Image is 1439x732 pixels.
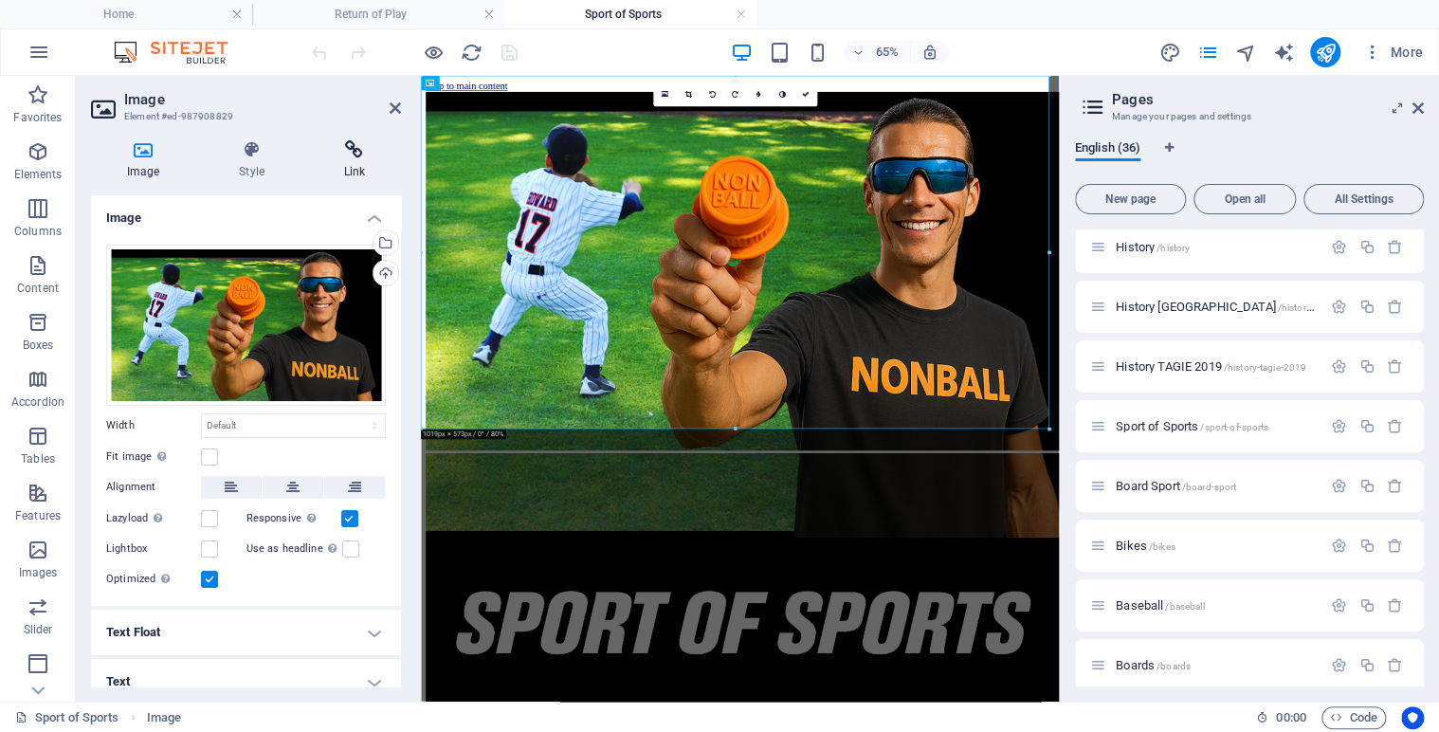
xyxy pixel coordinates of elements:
[921,44,938,61] i: On resize automatically adjust zoom level to fit chosen device.
[1331,478,1347,494] div: Settings
[1110,420,1321,432] div: Sport of Sports/sport-of-sports
[1387,657,1403,673] div: Remove
[24,622,53,637] p: Slider
[246,538,342,560] label: Use as headline
[1116,479,1236,493] span: Board Sport
[1075,140,1424,176] div: Language Tabs
[872,41,902,64] h6: 65%
[1276,706,1305,729] span: 00 00
[1331,418,1347,434] div: Settings
[1116,419,1268,433] span: Click to open page
[1223,362,1306,373] span: /history-tagie-2019
[13,110,62,125] p: Favorites
[1157,661,1191,671] span: /boards
[1149,541,1175,552] span: /bikes
[1331,597,1347,613] div: Settings
[15,706,119,729] a: Click to cancel selection. Double-click to open Pages
[14,167,63,182] p: Elements
[147,706,181,729] span: Click to select. Double-click to edit
[203,140,307,180] h4: Style
[106,538,201,560] label: Lightbox
[1303,184,1424,214] button: All Settings
[91,140,203,180] h4: Image
[1387,358,1403,375] div: Remove
[1358,478,1375,494] div: Duplicate
[1110,540,1321,552] div: Bikes/bikes
[1193,184,1296,214] button: Open all
[23,338,54,353] p: Boxes
[1182,482,1237,492] span: /board-sport
[1110,360,1321,373] div: History TAGIE 2019/history-tagie-2019
[1358,538,1375,554] div: Duplicate
[1116,240,1190,254] span: Click to open page
[1110,301,1321,313] div: History [GEOGRAPHIC_DATA]/history-[GEOGRAPHIC_DATA]
[11,394,64,410] p: Accordion
[106,568,201,591] label: Optimized
[700,83,723,107] a: Rotate left 90°
[1358,358,1375,375] div: Duplicate
[1358,657,1375,673] div: Duplicate
[91,659,401,705] h4: Text
[1358,418,1375,434] div: Duplicate
[91,610,401,655] h4: Text Float
[422,41,445,64] button: Click here to leave preview mode and continue editing
[723,83,747,107] a: Rotate right 90°
[1314,42,1336,64] i: Publish
[1387,538,1403,554] div: Remove
[106,476,201,499] label: Alignment
[770,83,793,107] a: Greyscale
[1110,241,1321,253] div: History/history
[1116,598,1204,613] span: Click to open page
[1075,184,1186,214] button: New page
[676,83,700,107] a: Crop mode
[1312,193,1415,205] span: All Settings
[1112,108,1386,125] h3: Manage your pages and settings
[308,140,401,180] h4: Link
[1157,243,1190,253] span: /history
[252,4,504,25] h4: Return of Play
[1387,478,1403,494] div: Remove
[653,83,677,107] a: Select files from the file manager, stock photos, or upload file(s)
[793,83,817,107] a: Confirm ( Ctrl ⏎ )
[1277,302,1411,313] span: /history-[GEOGRAPHIC_DATA]
[1110,480,1321,492] div: Board Sport/board-sport
[1387,418,1403,434] div: Remove
[1358,299,1375,315] div: Duplicate
[1116,300,1411,314] span: Click to open page
[1234,42,1256,64] i: Navigator
[8,8,134,24] a: Skip to main content
[91,195,401,229] h4: Image
[246,507,341,530] label: Responsive
[747,83,771,107] a: Blur
[1084,193,1177,205] span: New page
[1387,597,1403,613] div: Remove
[460,41,483,64] button: reload
[1358,239,1375,255] div: Duplicate
[147,706,181,729] nav: breadcrumb
[1158,41,1181,64] button: design
[1116,359,1306,374] span: Click to open page
[1196,41,1219,64] button: pages
[461,42,483,64] i: Reload page
[1401,706,1424,729] button: Usercentrics
[109,41,251,64] img: Editor Logo
[1196,42,1218,64] i: Pages (Ctrl+Alt+S)
[1387,299,1403,315] div: Remove
[106,446,201,468] label: Fit image
[1387,239,1403,255] div: Remove
[17,281,59,296] p: Content
[124,91,401,108] h2: Image
[14,224,62,239] p: Columns
[1234,41,1257,64] button: navigator
[106,507,201,530] label: Lazyload
[1331,358,1347,375] div: Settings
[1116,539,1175,553] span: Click to open page
[1289,710,1292,724] span: :
[1331,239,1347,255] div: Settings
[106,245,386,406] div: NONBALL_sport_top_19-o1Z4oBhu6TTVSJsW55oGow.png
[1310,37,1340,67] button: publish
[1331,657,1347,673] div: Settings
[1272,41,1295,64] button: text_generator
[844,41,911,64] button: 65%
[1110,599,1321,612] div: Baseball/baseball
